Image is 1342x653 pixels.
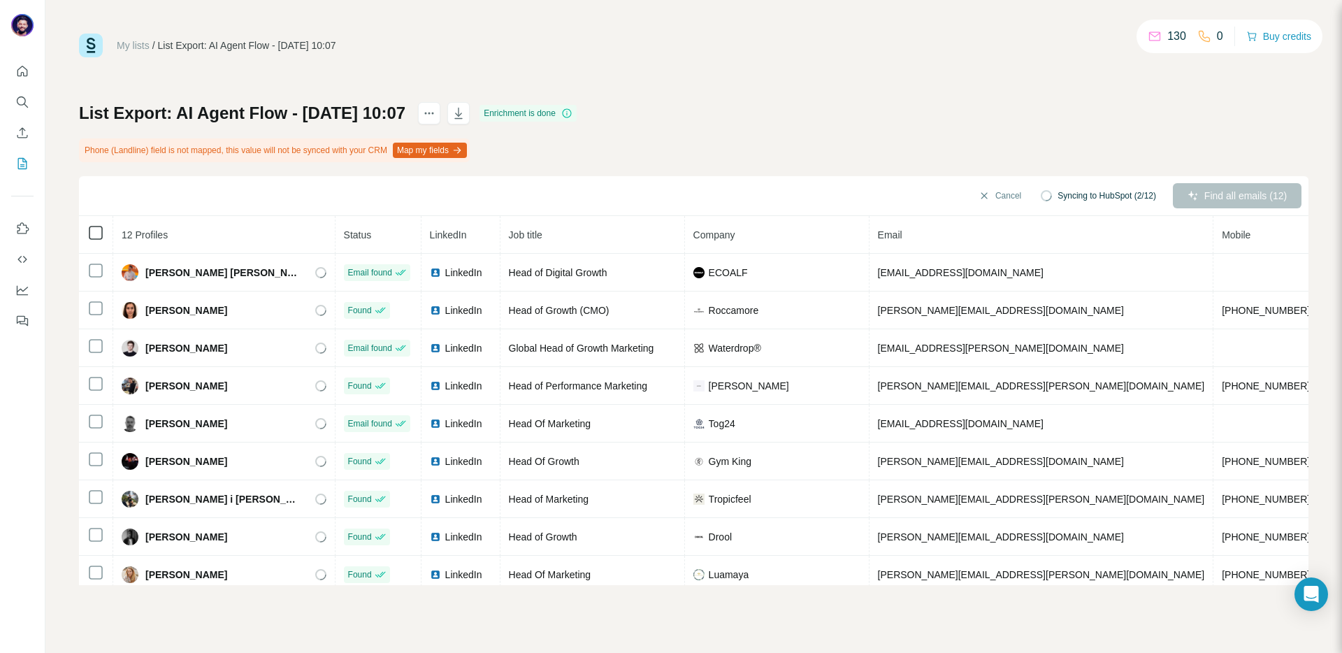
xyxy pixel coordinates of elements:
[393,143,467,158] button: Map my fields
[709,266,748,280] span: ECOALF
[145,568,227,582] span: [PERSON_NAME]
[509,569,591,580] span: Head Of Marketing
[693,305,705,316] img: company-logo
[445,454,482,468] span: LinkedIn
[445,379,482,393] span: LinkedIn
[145,341,227,355] span: [PERSON_NAME]
[1222,305,1310,316] span: [PHONE_NUMBER]
[430,494,441,505] img: LinkedIn logo
[122,491,138,508] img: Avatar
[445,266,482,280] span: LinkedIn
[709,341,761,355] span: Waterdrop®
[344,229,372,241] span: Status
[11,89,34,115] button: Search
[430,380,441,392] img: LinkedIn logo
[11,247,34,272] button: Use Surfe API
[145,492,301,506] span: [PERSON_NAME] i [PERSON_NAME]
[348,531,372,543] span: Found
[878,229,902,241] span: Email
[11,216,34,241] button: Use Surfe on LinkedIn
[122,229,168,241] span: 12 Profiles
[878,418,1044,429] span: [EMAIL_ADDRESS][DOMAIN_NAME]
[509,229,542,241] span: Job title
[117,40,150,51] a: My lists
[709,530,732,544] span: Drool
[348,417,392,430] span: Email found
[418,102,440,124] button: actions
[11,59,34,84] button: Quick start
[122,340,138,357] img: Avatar
[445,568,482,582] span: LinkedIn
[1217,28,1223,45] p: 0
[430,531,441,543] img: LinkedIn logo
[1222,380,1310,392] span: [PHONE_NUMBER]
[693,229,735,241] span: Company
[878,569,1205,580] span: [PERSON_NAME][EMAIL_ADDRESS][PERSON_NAME][DOMAIN_NAME]
[509,380,647,392] span: Head of Performance Marketing
[430,229,467,241] span: LinkedIn
[122,378,138,394] img: Avatar
[878,380,1205,392] span: [PERSON_NAME][EMAIL_ADDRESS][PERSON_NAME][DOMAIN_NAME]
[145,417,227,431] span: [PERSON_NAME]
[348,304,372,317] span: Found
[445,341,482,355] span: LinkedIn
[509,267,607,278] span: Head of Digital Growth
[693,380,705,392] img: company-logo
[1222,494,1310,505] span: [PHONE_NUMBER]
[145,303,227,317] span: [PERSON_NAME]
[445,417,482,431] span: LinkedIn
[509,305,609,316] span: Head of Growth (CMO)
[1222,531,1310,543] span: [PHONE_NUMBER]
[709,303,759,317] span: Roccamore
[122,302,138,319] img: Avatar
[878,343,1124,354] span: [EMAIL_ADDRESS][PERSON_NAME][DOMAIN_NAME]
[122,529,138,545] img: Avatar
[348,493,372,505] span: Found
[430,456,441,467] img: LinkedIn logo
[430,305,441,316] img: LinkedIn logo
[430,569,441,580] img: LinkedIn logo
[693,531,705,543] img: company-logo
[693,267,705,278] img: company-logo
[11,278,34,303] button: Dashboard
[878,305,1124,316] span: [PERSON_NAME][EMAIL_ADDRESS][DOMAIN_NAME]
[145,379,227,393] span: [PERSON_NAME]
[122,566,138,583] img: Avatar
[709,568,749,582] span: Luamaya
[122,264,138,281] img: Avatar
[693,418,705,429] img: company-logo
[509,456,579,467] span: Head Of Growth
[122,453,138,470] img: Avatar
[509,343,654,354] span: Global Head of Growth Marketing
[509,494,589,505] span: Head of Marketing
[445,303,482,317] span: LinkedIn
[709,492,751,506] span: Tropicfeel
[145,530,227,544] span: [PERSON_NAME]
[1167,28,1186,45] p: 130
[1222,569,1310,580] span: [PHONE_NUMBER]
[348,266,392,279] span: Email found
[79,102,405,124] h1: List Export: AI Agent Flow - [DATE] 10:07
[1222,456,1310,467] span: [PHONE_NUMBER]
[1246,27,1311,46] button: Buy credits
[122,415,138,432] img: Avatar
[145,454,227,468] span: [PERSON_NAME]
[878,531,1124,543] span: [PERSON_NAME][EMAIL_ADDRESS][DOMAIN_NAME]
[348,455,372,468] span: Found
[878,456,1124,467] span: [PERSON_NAME][EMAIL_ADDRESS][DOMAIN_NAME]
[11,120,34,145] button: Enrich CSV
[693,456,705,467] img: company-logo
[969,183,1031,208] button: Cancel
[348,342,392,354] span: Email found
[11,151,34,176] button: My lists
[509,418,591,429] span: Head Of Marketing
[709,417,735,431] span: Tog24
[11,308,34,333] button: Feedback
[709,379,789,393] span: [PERSON_NAME]
[878,267,1044,278] span: [EMAIL_ADDRESS][DOMAIN_NAME]
[445,530,482,544] span: LinkedIn
[348,568,372,581] span: Found
[693,343,705,354] img: company-logo
[479,105,577,122] div: Enrichment is done
[430,418,441,429] img: LinkedIn logo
